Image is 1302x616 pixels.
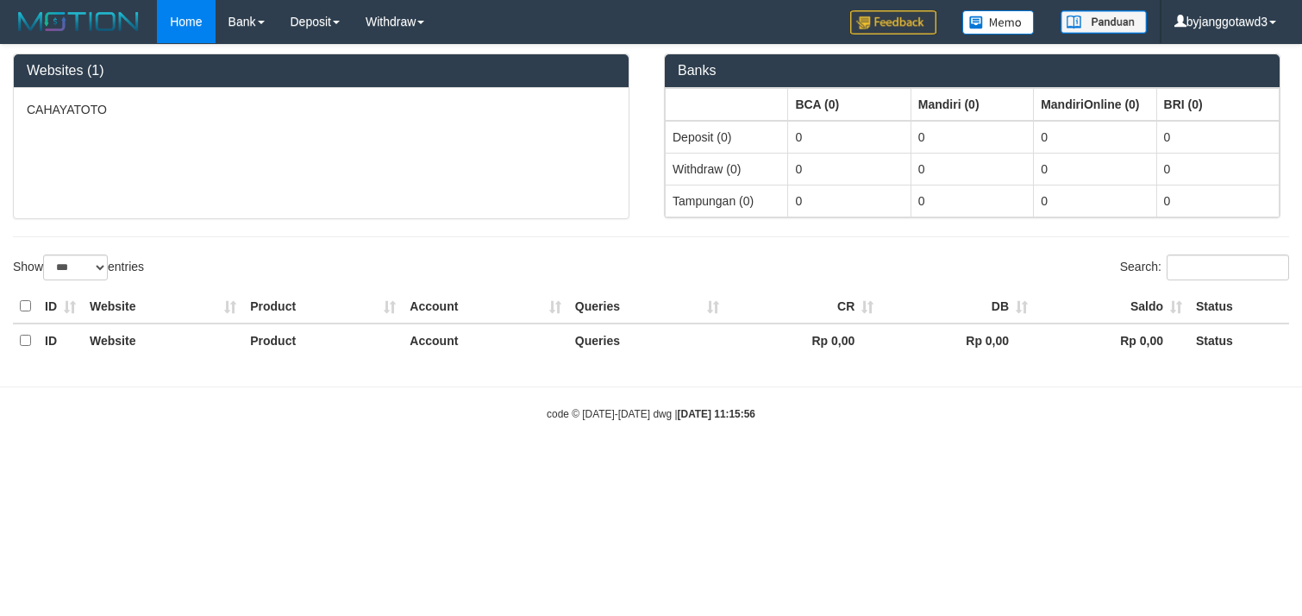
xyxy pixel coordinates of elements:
td: 0 [788,185,911,217]
td: 0 [788,153,911,185]
th: Group: activate to sort column ascending [788,88,911,121]
th: Rp 0,00 [726,324,880,357]
label: Show entries [13,255,144,280]
th: Saldo [1035,290,1189,324]
h3: Websites (1) [27,63,616,79]
th: DB [880,290,1035,324]
td: 0 [1034,185,1156,217]
td: 0 [1156,121,1279,154]
th: Group: activate to sort column ascending [666,88,788,121]
th: Website [83,324,243,357]
img: Button%20Memo.svg [962,10,1035,35]
td: 0 [1034,153,1156,185]
td: 0 [911,121,1033,154]
h3: Banks [678,63,1267,79]
td: 0 [788,121,911,154]
th: CR [726,290,880,324]
td: 0 [1034,121,1156,154]
th: Group: activate to sort column ascending [911,88,1033,121]
td: 0 [1156,185,1279,217]
th: Status [1189,290,1289,324]
input: Search: [1167,255,1289,280]
th: Website [83,290,243,324]
th: Product [243,324,403,357]
th: Queries [568,324,727,357]
td: 0 [911,185,1033,217]
td: 0 [1156,153,1279,185]
th: ID [38,290,83,324]
th: ID [38,324,83,357]
th: Product [243,290,403,324]
td: 0 [911,153,1033,185]
strong: [DATE] 11:15:56 [678,408,755,420]
img: Feedback.jpg [850,10,936,35]
th: Status [1189,324,1289,357]
label: Search: [1120,255,1289,280]
th: Account [403,324,567,357]
td: Tampungan (0) [666,185,788,217]
th: Queries [568,290,727,324]
select: Showentries [43,255,108,280]
small: code © [DATE]-[DATE] dwg | [547,408,755,420]
img: MOTION_logo.png [13,9,144,35]
th: Group: activate to sort column ascending [1156,88,1279,121]
th: Rp 0,00 [880,324,1035,357]
td: Withdraw (0) [666,153,788,185]
p: CAHAYATOTO [27,101,616,118]
th: Rp 0,00 [1035,324,1189,357]
img: panduan.png [1061,10,1147,34]
th: Group: activate to sort column ascending [1034,88,1156,121]
th: Account [403,290,567,324]
td: Deposit (0) [666,121,788,154]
